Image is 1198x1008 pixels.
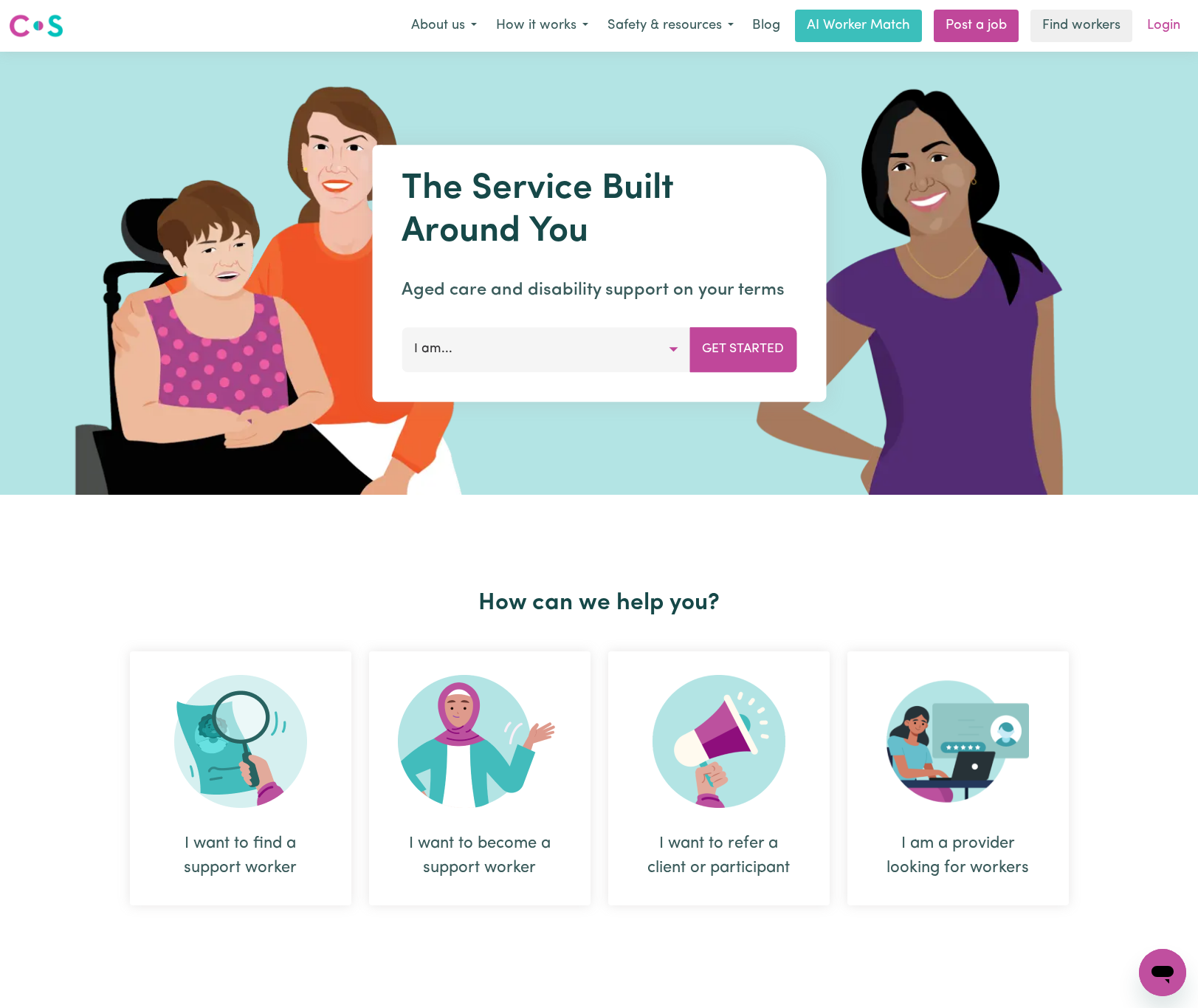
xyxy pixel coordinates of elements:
[402,277,796,304] p: Aged care and disability support on your terms
[887,675,1030,808] img: Provider
[402,10,486,41] button: About us
[402,327,690,371] button: I am...
[9,9,63,43] a: Careseekers logo
[644,832,794,880] div: I want to refer a client or participant
[369,651,591,905] div: I want to become a support worker
[598,10,743,41] button: Safety & resources
[847,651,1069,905] div: I am a provider looking for workers
[402,168,796,253] h1: The Service Built Around You
[9,13,63,39] img: Careseekers logo
[1139,949,1186,996] iframe: Button to launch messaging window
[486,10,598,41] button: How it works
[174,675,307,808] img: Search
[1138,10,1189,42] a: Login
[883,832,1033,880] div: I am a provider looking for workers
[743,10,789,42] a: Blog
[130,651,351,905] div: I want to find a support worker
[398,675,562,808] img: Become Worker
[165,832,316,880] div: I want to find a support worker
[405,832,555,880] div: I want to become a support worker
[608,651,830,905] div: I want to refer a client or participant
[653,675,785,808] img: Refer
[795,10,922,42] a: AI Worker Match
[121,589,1078,617] h2: How can we help you?
[1030,10,1132,42] a: Find workers
[934,10,1019,42] a: Post a job
[689,327,796,371] button: Get Started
